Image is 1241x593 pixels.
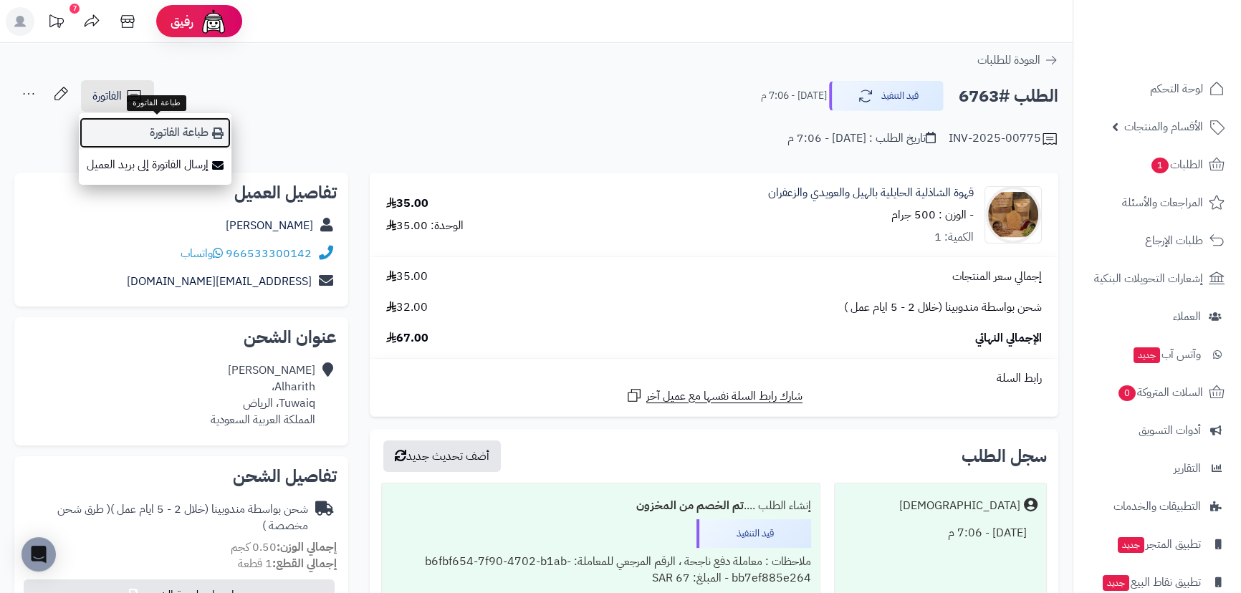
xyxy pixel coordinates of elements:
[386,330,428,347] span: 67.00
[1101,572,1201,592] span: تطبيق نقاط البيع
[127,273,312,290] a: [EMAIL_ADDRESS][DOMAIN_NAME]
[787,130,936,147] div: تاريخ الطلب : [DATE] - 7:06 م
[390,492,811,520] div: إنشاء الطلب ....
[696,519,811,548] div: قيد التنفيذ
[1124,117,1203,137] span: الأقسام والمنتجات
[1173,307,1201,327] span: العملاء
[272,555,337,572] strong: إجمالي القطع:
[26,468,337,485] h2: تفاصيل الشحن
[1082,527,1232,561] a: تطبيق المتجرجديد
[375,370,1053,387] div: رابط السلة
[899,498,1020,514] div: [DEMOGRAPHIC_DATA]
[949,130,1058,148] div: INV-2025-00775
[1150,155,1203,175] span: الطلبات
[38,7,74,39] a: تحديثات المنصة
[977,52,1058,69] a: العودة للطلبات
[1116,534,1201,554] span: تطبيق المتجر
[1082,223,1232,258] a: طلبات الإرجاع
[226,245,312,262] a: 966533300142
[127,95,186,111] div: طباعة الفاتورة
[934,229,974,246] div: الكمية: 1
[390,548,811,592] div: ملاحظات : معاملة دفع ناجحة ، الرقم المرجعي للمعاملة: b6fbf654-7f90-4702-b1ab-bb7ef885e264 - المبل...
[277,539,337,556] strong: إجمالي الوزن:
[386,269,428,285] span: 35.00
[26,329,337,346] h2: عنوان الشحن
[1082,72,1232,106] a: لوحة التحكم
[57,501,308,534] span: ( طرق شحن مخصصة )
[1139,420,1201,440] span: أدوات التسويق
[646,388,802,405] span: شارك رابط السلة نفسها مع عميل آخر
[26,501,308,534] div: شحن بواسطة مندوبينا (خلال 2 - 5 ايام عمل )
[1134,347,1160,363] span: جديد
[171,13,193,30] span: رفيق
[199,7,228,36] img: ai-face.png
[1082,337,1232,372] a: وآتس آبجديد
[761,89,827,103] small: [DATE] - 7:06 م
[1082,451,1232,486] a: التقارير
[1145,231,1203,251] span: طلبات الإرجاع
[977,52,1040,69] span: العودة للطلبات
[92,87,122,105] span: الفاتورة
[1082,489,1232,524] a: التطبيقات والخدمات
[386,299,428,316] span: 32.00
[1082,148,1232,182] a: الطلبات1
[1174,458,1201,478] span: التقارير
[768,185,974,201] a: قهوة الشاذلية الحايلية بالهيل والعويدي والزعفران
[891,206,974,223] small: - الوزن : 500 جرام
[1113,496,1201,516] span: التطبيقات والخدمات
[1082,413,1232,448] a: أدوات التسويق
[81,80,154,112] a: الفاتورة
[1118,385,1136,401] span: 0
[844,299,1042,316] span: شحن بواسطة مندوبينا (خلال 2 - 5 ايام عمل )
[1082,375,1232,410] a: السلات المتروكة0
[1082,261,1232,296] a: إشعارات التحويلات البنكية
[975,330,1042,347] span: الإجمالي النهائي
[21,537,56,572] div: Open Intercom Messenger
[79,149,231,181] a: إرسال الفاتورة إلى بريد العميل
[26,184,337,201] h2: تفاصيل العميل
[211,362,315,428] div: [PERSON_NAME] Alharith، Tuwaiq، الرياض المملكة العربية السعودية
[1103,575,1129,591] span: جديد
[1151,158,1169,173] span: 1
[1082,185,1232,220] a: المراجعات والأسئلة
[386,196,428,212] div: 35.00
[952,269,1042,285] span: إجمالي سعر المنتجات
[829,81,944,111] button: قيد التنفيذ
[383,440,501,472] button: أضف تحديث جديد
[1122,193,1203,213] span: المراجعات والأسئلة
[231,539,337,556] small: 0.50 كجم
[843,519,1038,547] div: [DATE] - 7:06 م
[962,448,1047,465] h3: سجل الطلب
[1094,269,1203,289] span: إشعارات التحويلات البنكية
[985,186,1041,244] img: 1704009880-WhatsApp%20Image%202023-12-31%20at%209.42.12%20AM%20(1)-90x90.jpeg
[386,218,464,234] div: الوحدة: 35.00
[181,245,223,262] a: واتساب
[79,117,231,149] a: طباعة الفاتورة
[238,555,337,572] small: 1 قطعة
[1118,537,1144,553] span: جديد
[959,82,1058,111] h2: الطلب #6763
[626,387,802,405] a: شارك رابط السلة نفسها مع عميل آخر
[1132,344,1201,365] span: وآتس آب
[1117,382,1203,402] span: السلات المتروكة
[70,4,80,14] div: 7
[636,497,744,514] b: تم الخصم من المخزون
[226,217,313,234] a: [PERSON_NAME]
[1144,35,1227,65] img: logo-2.png
[1150,79,1203,99] span: لوحة التحكم
[1082,299,1232,334] a: العملاء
